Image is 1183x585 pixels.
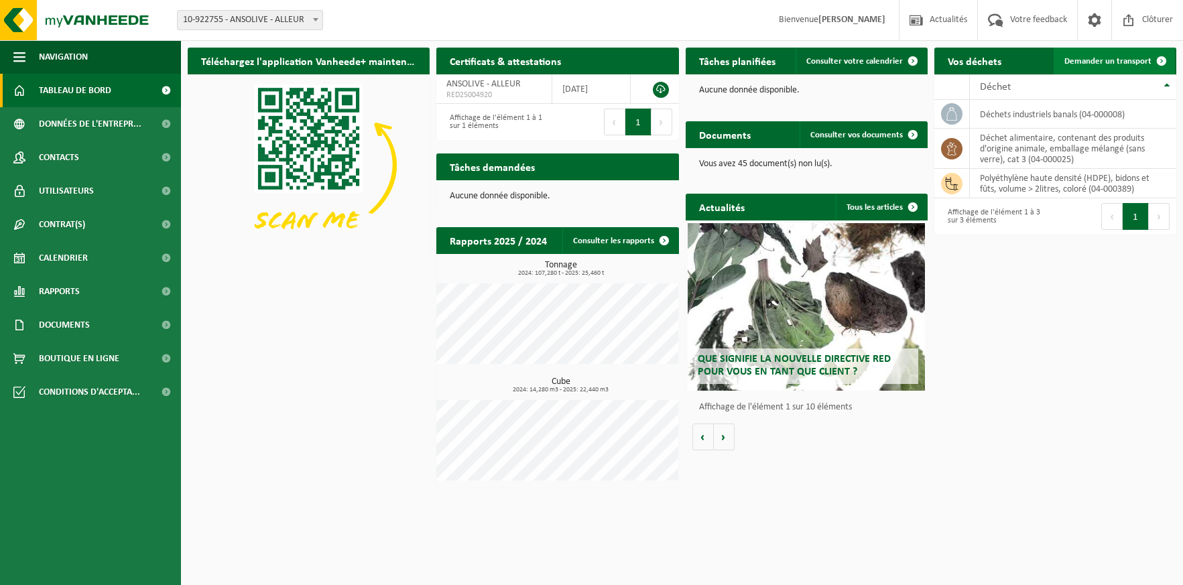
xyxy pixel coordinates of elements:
a: Demander un transport [1054,48,1175,74]
p: Aucune donnée disponible. [450,192,665,201]
span: 2024: 14,280 m3 - 2025: 22,440 m3 [443,387,678,393]
button: Next [651,109,672,135]
span: Contacts [39,141,79,174]
p: Aucune donnée disponible. [699,86,914,95]
div: Affichage de l'élément 1 à 1 sur 1 éléments [443,107,551,137]
span: 10-922755 - ANSOLIVE - ALLEUR [178,11,322,29]
img: Download de VHEPlus App [188,74,430,256]
span: ANSOLIVE - ALLEUR [446,79,521,89]
td: polyéthylène haute densité (HDPE), bidons et fûts, volume > 2litres, coloré (04-000389) [970,169,1176,198]
p: Affichage de l'élément 1 sur 10 éléments [699,403,921,412]
span: Utilisateurs [39,174,94,208]
span: Tableau de bord [39,74,111,107]
span: Navigation [39,40,88,74]
td: déchet alimentaire, contenant des produits d'origine animale, emballage mélangé (sans verre), cat... [970,129,1176,169]
span: 10-922755 - ANSOLIVE - ALLEUR [177,10,323,30]
span: Contrat(s) [39,208,85,241]
span: Données de l'entrepr... [39,107,141,141]
td: [DATE] [552,74,631,104]
span: Demander un transport [1064,57,1151,66]
button: Volgende [714,424,735,450]
h2: Vos déchets [934,48,1015,74]
button: 1 [625,109,651,135]
button: Previous [1101,203,1123,230]
span: Consulter vos documents [810,131,903,139]
a: Tous les articles [836,194,926,220]
span: Documents [39,308,90,342]
div: Affichage de l'élément 1 à 3 sur 3 éléments [941,202,1049,231]
span: Conditions d'accepta... [39,375,140,409]
h2: Documents [686,121,764,147]
button: Next [1149,203,1170,230]
a: Consulter vos documents [800,121,926,148]
button: Previous [604,109,625,135]
span: Rapports [39,275,80,308]
span: Calendrier [39,241,88,275]
button: Vorige [692,424,714,450]
a: Consulter votre calendrier [796,48,926,74]
td: déchets industriels banals (04-000008) [970,100,1176,129]
a: Que signifie la nouvelle directive RED pour vous en tant que client ? [688,223,925,391]
strong: [PERSON_NAME] [818,15,885,25]
span: Boutique en ligne [39,342,119,375]
h2: Téléchargez l'application Vanheede+ maintenant! [188,48,430,74]
h3: Cube [443,377,678,393]
button: 1 [1123,203,1149,230]
span: Consulter votre calendrier [806,57,903,66]
span: Que signifie la nouvelle directive RED pour vous en tant que client ? [698,354,891,377]
h2: Actualités [686,194,758,220]
span: RED25004920 [446,90,541,101]
span: Déchet [980,82,1011,92]
p: Vous avez 45 document(s) non lu(s). [699,159,914,169]
a: Consulter les rapports [562,227,678,254]
span: 2024: 107,280 t - 2025: 25,460 t [443,270,678,277]
h2: Certificats & attestations [436,48,574,74]
h2: Rapports 2025 / 2024 [436,227,560,253]
h2: Tâches planifiées [686,48,789,74]
h2: Tâches demandées [436,153,548,180]
h3: Tonnage [443,261,678,277]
